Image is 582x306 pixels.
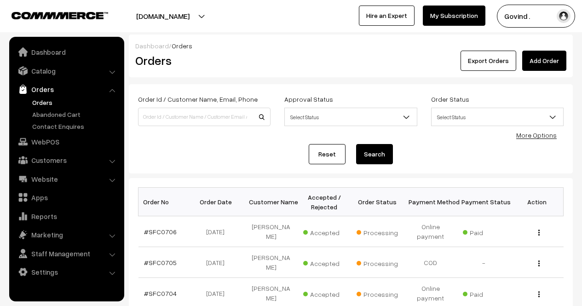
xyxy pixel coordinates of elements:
label: Approval Status [284,94,333,104]
th: Accepted / Rejected [298,188,351,216]
a: Hire an Expert [359,6,415,26]
span: Orders [172,42,192,50]
th: Payment Status [457,188,511,216]
a: #SFC0704 [144,289,177,297]
span: Accepted [303,287,349,299]
a: Customers [12,152,121,168]
a: Reset [309,144,346,164]
td: [PERSON_NAME] [245,216,298,247]
td: Online payment [404,216,457,247]
td: [PERSON_NAME] [245,247,298,278]
a: My Subscription [423,6,485,26]
span: Accepted [303,225,349,237]
a: Catalog [12,63,121,79]
img: user [557,9,570,23]
td: COD [404,247,457,278]
a: Orders [12,81,121,98]
span: Paid [463,287,509,299]
img: Menu [538,291,540,297]
a: Staff Management [12,245,121,262]
td: [DATE] [191,247,245,278]
a: Contact Enquires [30,121,121,131]
span: Accepted [303,256,349,268]
span: Processing [357,225,403,237]
span: Paid [463,225,509,237]
td: [DATE] [191,216,245,247]
button: Govind . [497,5,575,28]
img: Menu [538,230,540,236]
a: Orders [30,98,121,107]
button: Search [356,144,393,164]
th: Order Date [191,188,245,216]
span: Select Status [431,108,564,126]
th: Action [510,188,564,216]
a: More Options [516,131,557,139]
input: Order Id / Customer Name / Customer Email / Customer Phone [138,108,271,126]
a: Abandoned Cart [30,110,121,119]
th: Payment Method [404,188,457,216]
th: Order No [138,188,192,216]
a: #SFC0705 [144,259,177,266]
a: Dashboard [135,42,169,50]
a: Website [12,171,121,187]
img: COMMMERCE [12,12,108,19]
a: Dashboard [12,44,121,60]
span: Select Status [285,109,416,125]
h2: Orders [135,53,270,68]
td: - [457,247,511,278]
div: / [135,41,566,51]
span: Processing [357,256,403,268]
a: #SFC0706 [144,228,177,236]
label: Order Id / Customer Name, Email, Phone [138,94,258,104]
a: COMMMERCE [12,9,92,20]
span: Processing [357,287,403,299]
a: Apps [12,189,121,206]
th: Customer Name [245,188,298,216]
span: Select Status [284,108,417,126]
a: Reports [12,208,121,225]
label: Order Status [431,94,469,104]
th: Order Status [351,188,404,216]
img: Menu [538,260,540,266]
a: Add Order [522,51,566,71]
button: Export Orders [461,51,516,71]
a: WebPOS [12,133,121,150]
a: Settings [12,264,121,280]
span: Select Status [432,109,563,125]
a: Marketing [12,226,121,243]
button: [DOMAIN_NAME] [104,5,222,28]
